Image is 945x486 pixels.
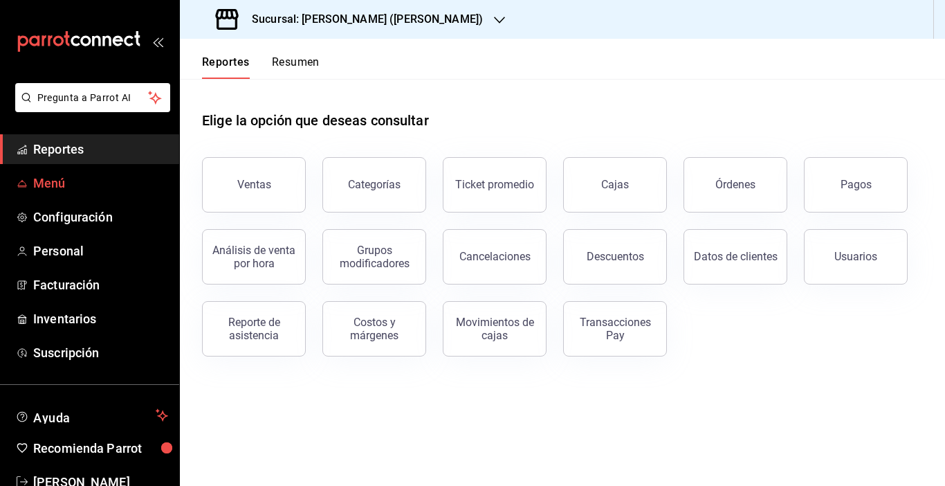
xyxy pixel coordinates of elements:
[33,439,168,458] span: Recomienda Parrot
[804,229,908,285] button: Usuarios
[455,178,534,191] div: Ticket promedio
[322,157,426,213] button: Categorías
[33,208,168,226] span: Configuración
[211,244,297,270] div: Análisis de venta por hora
[202,55,250,79] button: Reportes
[841,178,872,191] div: Pagos
[33,242,168,260] span: Personal
[694,250,778,263] div: Datos de clientes
[33,407,150,424] span: Ayuda
[202,110,429,131] h1: Elige la opción que deseas consultar
[601,178,629,191] div: Cajas
[202,55,320,79] div: navigation tabs
[572,316,658,342] div: Transacciones Pay
[563,229,667,285] button: Descuentos
[563,157,667,213] button: Cajas
[202,229,306,285] button: Análisis de venta por hora
[331,244,417,270] div: Grupos modificadores
[322,229,426,285] button: Grupos modificadores
[37,91,149,105] span: Pregunta a Parrot AI
[33,309,168,328] span: Inventarios
[587,250,644,263] div: Descuentos
[683,229,787,285] button: Datos de clientes
[459,250,531,263] div: Cancelaciones
[33,140,168,159] span: Reportes
[322,301,426,357] button: Costos y márgenes
[331,316,417,342] div: Costos y márgenes
[563,301,667,357] button: Transacciones Pay
[443,157,547,213] button: Ticket promedio
[834,250,877,263] div: Usuarios
[443,229,547,285] button: Cancelaciones
[152,36,163,47] button: open_drawer_menu
[443,301,547,357] button: Movimientos de cajas
[202,301,306,357] button: Reporte de asistencia
[348,178,401,191] div: Categorías
[33,343,168,362] span: Suscripción
[237,178,271,191] div: Ventas
[715,178,755,191] div: Órdenes
[15,83,170,112] button: Pregunta a Parrot AI
[10,100,170,115] a: Pregunta a Parrot AI
[211,316,297,342] div: Reporte de asistencia
[272,55,320,79] button: Resumen
[683,157,787,213] button: Órdenes
[452,316,538,342] div: Movimientos de cajas
[804,157,908,213] button: Pagos
[33,276,168,294] span: Facturación
[241,11,483,28] h3: Sucursal: [PERSON_NAME] ([PERSON_NAME])
[202,157,306,213] button: Ventas
[33,174,168,192] span: Menú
